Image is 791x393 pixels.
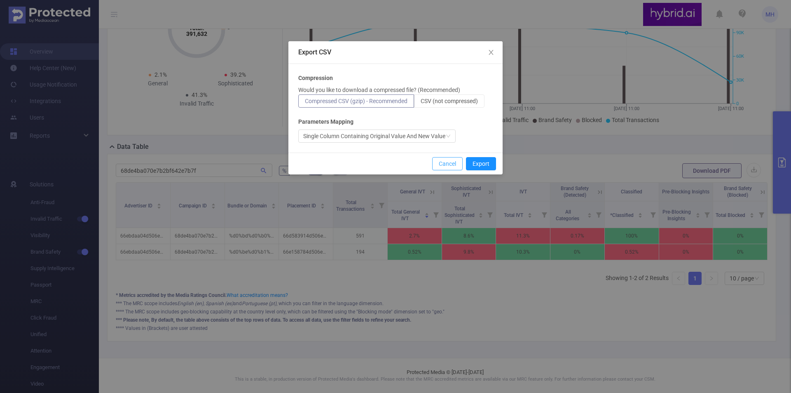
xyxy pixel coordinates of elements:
span: Compressed CSV (gzip) - Recommended [305,98,407,104]
button: Export [466,157,496,170]
div: Export CSV [298,48,493,57]
i: icon: close [488,49,494,56]
div: Single Column Containing Original Value And New Value [303,130,445,142]
i: icon: down [446,134,451,139]
b: Parameters Mapping [298,118,353,126]
button: Close [480,41,503,64]
span: CSV (not compressed) [421,98,478,104]
p: Would you like to download a compressed file? (Recommended) [298,86,460,94]
button: Cancel [432,157,463,170]
b: Compression [298,74,333,82]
